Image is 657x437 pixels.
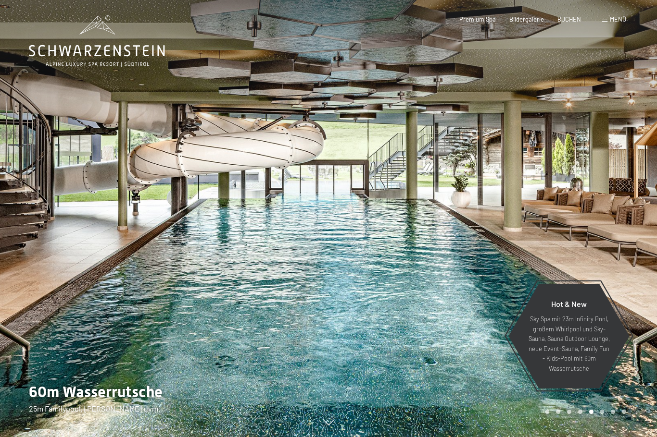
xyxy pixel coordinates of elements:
[551,299,587,308] span: Hot & New
[459,15,496,23] a: Premium Spa
[622,410,626,414] div: Carousel Page 8
[600,410,605,414] div: Carousel Page 6
[542,410,626,414] div: Carousel Pagination
[556,410,560,414] div: Carousel Page 2
[610,15,626,23] span: Menü
[509,15,544,23] a: Bildergalerie
[567,410,571,414] div: Carousel Page 3
[578,410,582,414] div: Carousel Page 4
[589,410,594,414] div: Carousel Page 5 (Current Slide)
[527,314,611,373] p: Sky Spa mit 23m Infinity Pool, großem Whirlpool und Sky-Sauna, Sauna Outdoor Lounge, neue Event-S...
[557,15,581,23] a: BUCHEN
[508,283,630,389] a: Hot & New Sky Spa mit 23m Infinity Pool, großem Whirlpool und Sky-Sauna, Sauna Outdoor Lounge, ne...
[611,410,615,414] div: Carousel Page 7
[545,410,550,414] div: Carousel Page 1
